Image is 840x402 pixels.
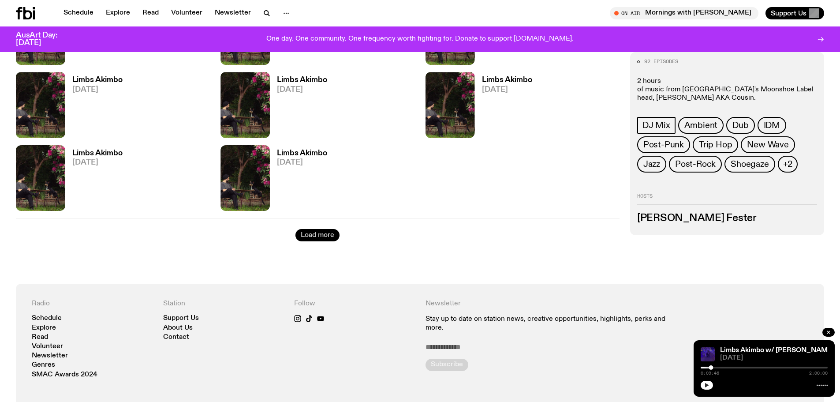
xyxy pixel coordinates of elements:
h2: Hosts [637,194,817,204]
span: Dub [732,120,748,130]
h3: Limbs Akimbo [482,76,532,84]
h3: AusArt Day: [DATE] [16,32,72,47]
a: About Us [163,325,193,331]
a: Genres [32,362,55,368]
a: Contact [163,334,189,341]
h4: Radio [32,300,153,308]
img: Jackson sits at an outdoor table, legs crossed and gazing at a black and brown dog also sitting a... [16,145,65,211]
h3: [PERSON_NAME] Fester [637,214,817,223]
span: Support Us [771,9,806,17]
button: Load more [295,229,340,241]
a: Limbs Akimbo w/ [PERSON_NAME] [720,347,834,354]
a: Trip Hop [693,136,738,153]
a: Limbs Akimbo[DATE] [65,76,123,138]
a: Ambient [678,117,724,134]
a: DJ Mix [637,117,676,134]
a: Schedule [32,315,62,322]
button: Subscribe [426,359,468,371]
h4: Station [163,300,284,308]
a: Newsletter [32,353,68,359]
a: Jazz [637,156,666,173]
a: Post-Punk [637,136,690,153]
span: Post-Rock [675,159,716,169]
a: Volunteer [166,7,208,19]
h3: Limbs Akimbo [277,76,327,84]
a: Volunteer [32,343,63,350]
span: [DATE] [72,86,123,94]
a: SMAC Awards 2024 [32,372,97,378]
h4: Follow [294,300,415,308]
span: Jazz [643,159,660,169]
img: Jackson sits at an outdoor table, legs crossed and gazing at a black and brown dog also sitting a... [16,72,65,138]
span: Trip Hop [699,140,732,150]
span: [DATE] [482,86,532,94]
button: On AirMornings with [PERSON_NAME] [610,7,758,19]
a: Schedule [58,7,99,19]
span: 0:09:46 [701,371,719,376]
a: Dub [726,117,754,134]
p: Stay up to date on station news, creative opportunities, highlights, perks and more. [426,315,677,332]
a: Limbs Akimbo[DATE] [270,76,327,138]
span: 92 episodes [644,59,678,64]
a: Limbs Akimbo[DATE] [475,76,532,138]
a: New Wave [741,136,795,153]
a: IDM [758,117,786,134]
span: [DATE] [72,159,123,166]
a: Read [32,334,48,341]
span: 2:00:00 [809,371,828,376]
a: Support Us [163,315,199,322]
img: Jackson sits at an outdoor table, legs crossed and gazing at a black and brown dog also sitting a... [220,145,270,211]
span: New Wave [747,140,788,150]
a: Explore [101,7,135,19]
h4: Newsletter [426,300,677,308]
span: [DATE] [720,355,828,361]
span: Ambient [684,120,718,130]
span: DJ Mix [642,120,670,130]
a: Read [137,7,164,19]
h3: Limbs Akimbo [72,76,123,84]
button: +2 [778,156,798,173]
p: One day. One community. One frequency worth fighting for. Donate to support [DOMAIN_NAME]. [266,35,574,43]
p: 2 hours of music from [GEOGRAPHIC_DATA]'s Moonshoe Label head, [PERSON_NAME] AKA Cousin. [637,77,817,103]
a: Post-Rock [669,156,722,173]
button: Support Us [765,7,824,19]
span: +2 [783,159,793,169]
span: Shoegaze [731,159,769,169]
span: [DATE] [277,159,327,166]
span: [DATE] [277,86,327,94]
span: Post-Punk [643,140,684,150]
a: Shoegaze [724,156,775,173]
img: Jackson sits at an outdoor table, legs crossed and gazing at a black and brown dog also sitting a... [220,72,270,138]
span: IDM [764,120,780,130]
a: Limbs Akimbo[DATE] [65,150,123,211]
a: Limbs Akimbo[DATE] [270,150,327,211]
a: Newsletter [209,7,256,19]
h3: Limbs Akimbo [277,150,327,157]
a: Explore [32,325,56,331]
h3: Limbs Akimbo [72,150,123,157]
img: Jackson sits at an outdoor table, legs crossed and gazing at a black and brown dog also sitting a... [426,72,475,138]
